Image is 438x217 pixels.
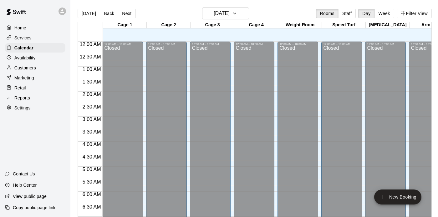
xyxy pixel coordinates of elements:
p: Copy public page link [13,204,55,211]
a: Customers [5,63,65,73]
a: Marketing [5,73,65,83]
div: Cage 2 [147,22,191,28]
div: 12:00 AM – 10:00 AM [104,43,141,46]
h6: [DATE] [214,9,230,18]
span: 6:30 AM [81,204,103,209]
span: 3:30 AM [81,129,103,134]
span: 12:00 AM [78,42,103,47]
a: Retail [5,83,65,93]
p: Help Center [13,182,37,188]
p: Settings [14,105,31,111]
div: Cage 1 [103,22,147,28]
div: 12:00 AM – 10:00 AM [192,43,229,46]
div: Weight Room [278,22,322,28]
button: Week [374,9,394,18]
a: Home [5,23,65,33]
a: Services [5,33,65,43]
button: Day [358,9,374,18]
div: [MEDICAL_DATA] [366,22,410,28]
a: Reports [5,93,65,103]
button: Filter View [397,9,432,18]
div: Speed Turf [322,22,366,28]
p: Reports [14,95,30,101]
span: 4:30 AM [81,154,103,159]
span: 5:30 AM [81,179,103,184]
p: Customers [14,65,36,71]
div: Cage 3 [191,22,234,28]
span: 5:00 AM [81,167,103,172]
button: [DATE] [202,8,249,19]
span: 1:00 AM [81,67,103,72]
span: 12:30 AM [78,54,103,59]
p: Contact Us [13,171,35,177]
button: Back [100,9,118,18]
p: Retail [14,85,26,91]
span: 3:00 AM [81,117,103,122]
button: [DATE] [78,9,100,18]
button: add [374,189,421,204]
p: Availability [14,55,36,61]
p: Marketing [14,75,34,81]
button: Staff [338,9,356,18]
span: 2:00 AM [81,92,103,97]
p: Services [14,35,32,41]
button: Next [118,9,135,18]
p: View public page [13,193,47,199]
p: Calendar [14,45,33,51]
span: 1:30 AM [81,79,103,84]
div: 12:00 AM – 10:00 AM [148,43,185,46]
span: 6:00 AM [81,192,103,197]
div: 12:00 AM – 10:00 AM [279,43,316,46]
div: 12:00 AM – 10:00 AM [323,43,360,46]
p: Home [14,25,26,31]
a: Calendar [5,43,65,53]
div: 12:00 AM – 10:00 AM [236,43,272,46]
div: 12:00 AM – 10:00 AM [367,43,404,46]
div: Cage 4 [234,22,278,28]
span: 4:00 AM [81,142,103,147]
span: 2:30 AM [81,104,103,109]
a: Availability [5,53,65,63]
a: Settings [5,103,65,113]
button: Rooms [316,9,339,18]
